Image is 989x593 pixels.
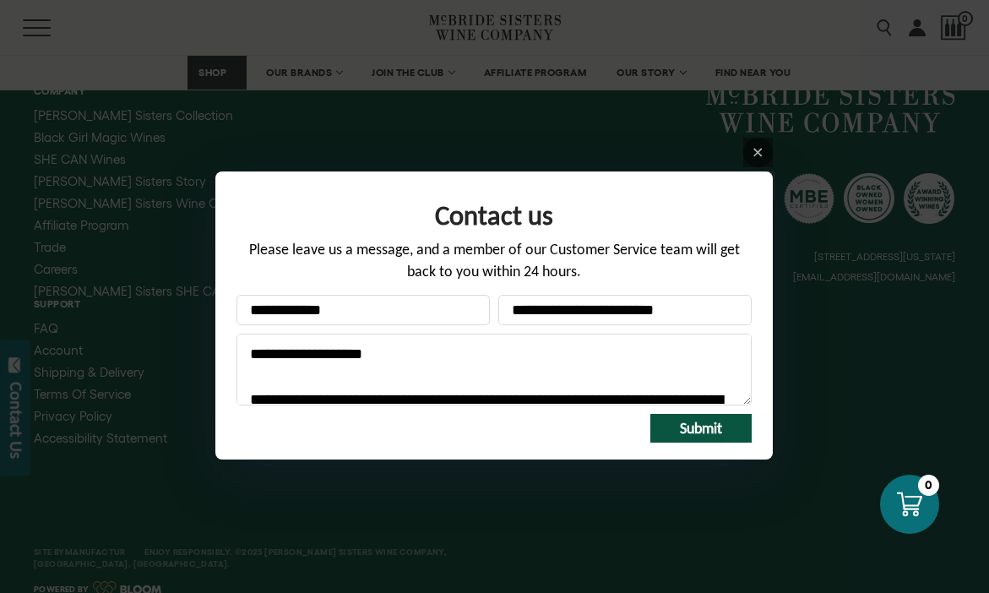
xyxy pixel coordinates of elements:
[498,295,752,325] input: Your email
[680,419,722,438] span: Submit
[236,239,752,294] div: Please leave us a message, and a member of our Customer Service team will get back to you within ...
[236,188,752,239] div: Form title
[236,334,752,405] textarea: Message
[918,475,939,496] div: 0
[435,199,553,232] span: Contact us
[650,414,752,443] button: Submit
[236,295,490,325] input: Your name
